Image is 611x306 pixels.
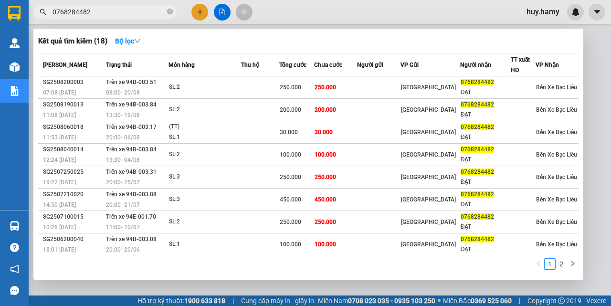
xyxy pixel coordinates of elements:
[401,196,456,203] span: [GEOGRAPHIC_DATA]
[169,105,241,115] div: SL: 2
[533,258,544,270] li: Previous Page
[43,167,103,177] div: SG2507250025
[280,129,298,136] span: 30.000
[167,8,173,17] span: close-circle
[461,200,510,210] div: ĐẠT
[43,112,76,118] span: 11:08 [DATE]
[536,261,541,266] span: left
[106,236,157,243] span: Trên xe 94B-003.08
[567,258,579,270] button: right
[570,261,576,266] span: right
[43,122,103,132] div: SG2508060018
[106,169,157,175] span: Trên xe 94B-003.31
[533,258,544,270] button: left
[536,106,577,113] span: Bến Xe Bạc Liêu
[106,246,140,253] span: 20:00 - 20/06
[536,174,577,180] span: Bến Xe Bạc Liêu
[169,62,195,68] span: Món hàng
[43,89,76,96] span: 07:08 [DATE]
[10,38,20,48] img: warehouse-icon
[43,157,76,163] span: 12:24 [DATE]
[115,37,141,45] strong: Bộ lọc
[106,134,140,141] span: 20:00 - 06/08
[544,258,556,270] li: 1
[43,212,103,222] div: SG2507100015
[43,246,76,253] span: 18:01 [DATE]
[401,84,456,91] span: [GEOGRAPHIC_DATA]
[401,151,456,158] span: [GEOGRAPHIC_DATA]
[53,7,165,17] input: Tìm tên, số ĐT hoặc mã đơn
[556,259,567,269] a: 2
[106,224,140,231] span: 11:00 - 10/07
[280,151,301,158] span: 100.000
[461,110,510,120] div: ĐẠT
[8,6,21,21] img: logo-vxr
[314,62,342,68] span: Chưa cước
[315,106,336,113] span: 200.000
[461,132,510,142] div: ĐẠT
[536,62,559,68] span: VP Nhận
[106,101,157,108] span: Trên xe 94B-003.84
[10,221,20,231] img: warehouse-icon
[40,9,46,15] span: search
[106,191,157,198] span: Trên xe 94B-003.08
[461,155,510,165] div: ĐẠT
[43,224,76,231] span: 10:26 [DATE]
[43,77,103,87] div: SG2508200003
[43,234,103,244] div: SG2506200040
[536,151,577,158] span: Bến Xe Bạc Liêu
[315,219,336,225] span: 250.000
[461,101,494,108] span: 0768284482
[43,100,103,110] div: SG2508190013
[461,79,494,85] span: 0768284482
[315,84,336,91] span: 250.000
[43,134,76,141] span: 11:53 [DATE]
[357,62,383,68] span: Người gửi
[461,177,510,187] div: ĐẠT
[461,124,494,130] span: 0768284482
[10,243,19,252] span: question-circle
[536,129,577,136] span: Bến Xe Bạc Liêu
[280,84,301,91] span: 250.000
[38,36,107,46] h3: Kết quả tìm kiếm ( 18 )
[536,241,577,248] span: Bến Xe Bạc Liêu
[315,129,333,136] span: 30.000
[461,244,510,254] div: ĐẠT
[43,190,103,200] div: SG2507210020
[461,191,494,198] span: 0768284482
[169,82,241,93] div: SL: 2
[10,264,19,274] span: notification
[461,146,494,153] span: 0768284482
[401,241,456,248] span: [GEOGRAPHIC_DATA]
[106,179,140,186] span: 20:00 - 25/07
[315,241,336,248] span: 100.000
[169,217,241,227] div: SL: 2
[461,213,494,220] span: 0768284482
[10,286,19,295] span: message
[106,157,140,163] span: 13:30 - 04/08
[106,124,157,130] span: Trên xe 94B-003.17
[536,84,577,91] span: Bến Xe Bạc Liêu
[106,213,156,220] span: Trên xe 94E-001.70
[536,219,577,225] span: Bến Xe Bạc Liêu
[10,62,20,72] img: warehouse-icon
[280,219,301,225] span: 250.000
[545,259,555,269] a: 1
[43,201,76,208] span: 14:50 [DATE]
[280,241,301,248] span: 100.000
[107,33,148,49] button: Bộ lọcdown
[567,258,579,270] li: Next Page
[401,129,456,136] span: [GEOGRAPHIC_DATA]
[169,172,241,182] div: SL: 3
[106,79,157,85] span: Trên xe 94B-003.51
[400,62,419,68] span: VP Gửi
[106,89,140,96] span: 08:00 - 20/08
[461,236,494,243] span: 0768284482
[280,196,301,203] span: 450.000
[167,9,173,14] span: close-circle
[241,62,259,68] span: Thu hộ
[169,149,241,160] div: SL: 2
[280,174,301,180] span: 250.000
[280,106,301,113] span: 200.000
[511,56,530,74] span: TT xuất HĐ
